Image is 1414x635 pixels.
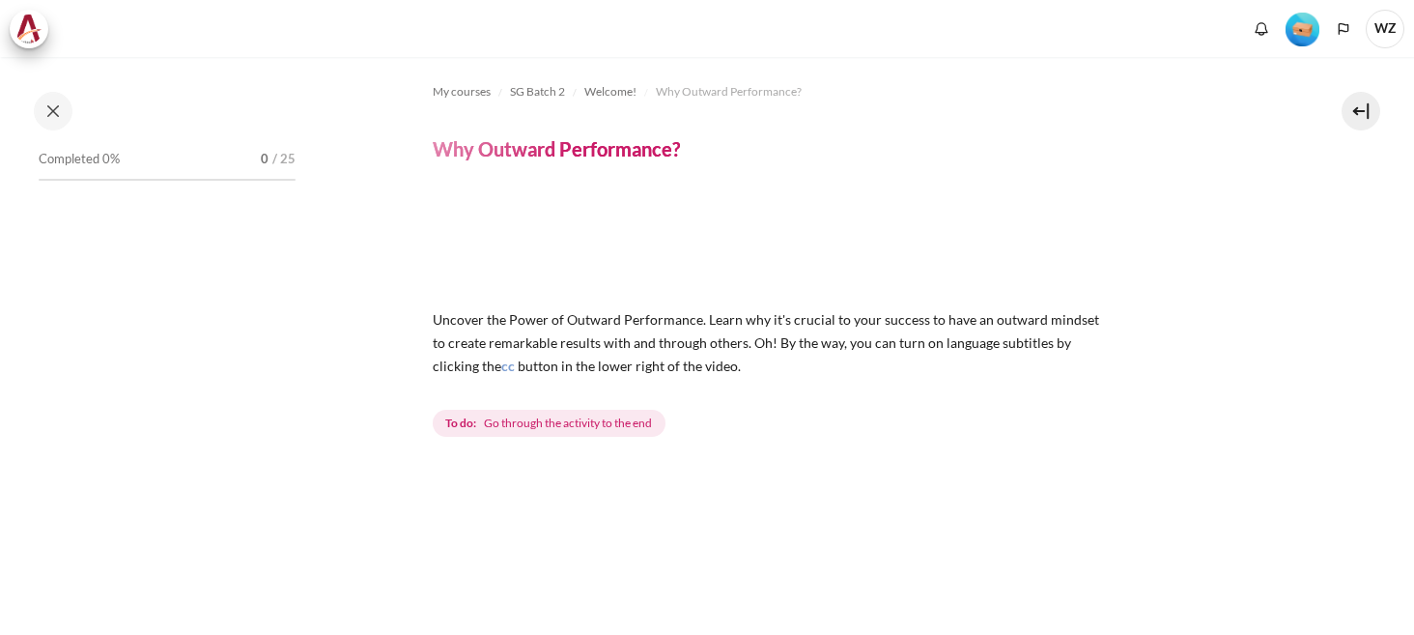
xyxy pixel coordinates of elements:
span: Welcome! [584,83,636,101]
div: Show notification window with no new notifications [1247,14,1276,43]
div: Level #1 [1286,11,1319,46]
a: Level #1 [1278,11,1327,46]
h4: Why Outward Performance? [433,136,680,161]
span: Completed 0% [39,150,120,169]
span: My courses [433,83,491,101]
span: Go through the activity to the end [484,415,652,432]
a: Architeck Architeck [10,10,58,48]
span: SG Batch 2 [510,83,565,101]
a: Why Outward Performance? [656,80,802,103]
span: 0 [261,150,269,169]
img: Level #1 [1286,13,1319,46]
span: cc [501,358,515,374]
img: 0 [433,191,1109,297]
span: / 25 [272,150,296,169]
a: My courses [433,80,491,103]
strong: To do: [445,415,476,432]
span: Uncover the Power of Outward Performance. Learn why it's crucial to your success to have an outwa... [433,311,1099,374]
span: button in the lower right of the video. [518,358,741,374]
img: Architeck [15,14,42,43]
span: WZ [1366,10,1404,48]
span: Why Outward Performance? [656,83,802,101]
button: Languages [1329,14,1358,43]
div: Completion requirements for Why Outward Performance? [433,406,669,441]
a: User menu [1366,10,1404,48]
a: SG Batch 2 [510,80,565,103]
nav: Navigation bar [433,76,1277,107]
a: Welcome! [584,80,636,103]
